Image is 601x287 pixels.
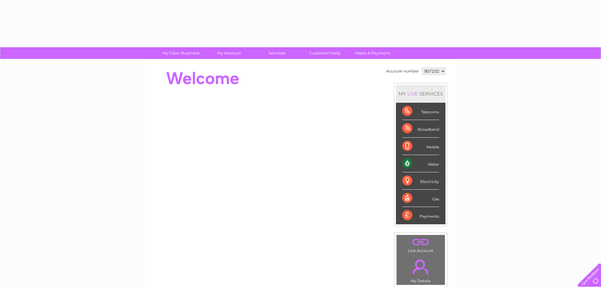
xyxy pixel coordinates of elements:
[396,85,445,103] div: MY SERVICES
[402,190,439,207] div: Gas
[155,47,207,59] a: My Clear Business
[402,103,439,120] div: Telecoms
[406,91,419,97] div: LIVE
[398,237,443,248] a: .
[299,47,351,59] a: Customer Help
[402,172,439,190] div: Electricity
[398,256,443,278] a: .
[402,138,439,155] div: Mobile
[402,155,439,172] div: Water
[251,47,303,59] a: Services
[396,235,445,255] td: Link Account
[347,47,399,59] a: Make A Payment
[385,66,421,77] td: Account number
[203,47,255,59] a: My Account
[396,254,445,285] td: My Details
[402,207,439,224] div: Payments
[402,120,439,137] div: Broadband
